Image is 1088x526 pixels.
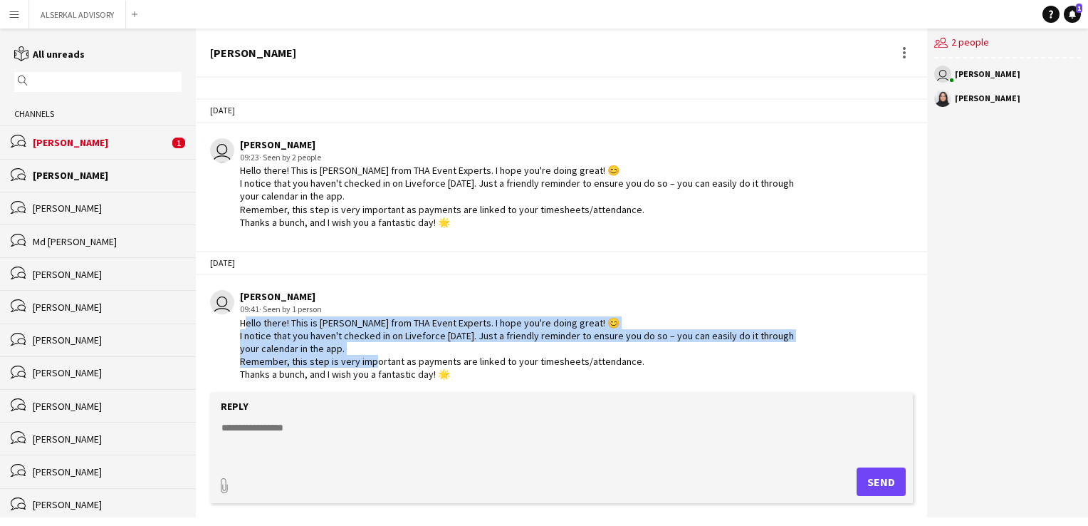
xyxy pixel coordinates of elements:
div: [PERSON_NAME] [33,400,182,413]
div: [DATE] [196,251,927,275]
div: [PERSON_NAME] [955,94,1020,103]
div: [PERSON_NAME] [33,498,182,511]
div: [PERSON_NAME] [33,465,182,478]
div: [DATE] [196,98,927,123]
div: 09:41 [240,303,795,316]
span: · Seen by 1 person [259,304,322,314]
div: [PERSON_NAME] [955,70,1020,78]
div: [PERSON_NAME] [33,366,182,379]
a: All unreads [14,48,85,61]
div: [PERSON_NAME] [33,433,182,445]
div: [PERSON_NAME] [240,290,795,303]
span: 1 [1076,4,1082,13]
span: · Seen by 2 people [259,152,321,163]
button: Send [857,468,906,496]
div: Md [PERSON_NAME] [33,235,182,248]
div: [PERSON_NAME] [33,169,182,182]
div: [PERSON_NAME] [240,138,795,151]
div: [PERSON_NAME] [33,136,169,149]
div: Hello there! This is [PERSON_NAME] from THA Event Experts. I hope you're doing great! 😊 I notice ... [240,164,795,229]
div: 2 people [934,29,1081,58]
label: Reply [221,400,249,413]
span: 1 [172,138,185,148]
a: 1 [1064,6,1081,23]
div: [PERSON_NAME] [33,202,182,215]
div: [PERSON_NAME] [33,268,182,281]
div: Hello there! This is [PERSON_NAME] from THA Event Experts. I hope you're doing great! 😊 I notice ... [240,316,795,381]
div: [PERSON_NAME] [33,334,182,346]
div: 09:23 [240,151,795,164]
button: ALSERKAL ADVISORY [29,1,126,29]
div: [PERSON_NAME] [210,46,296,59]
div: [PERSON_NAME] [33,301,182,314]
